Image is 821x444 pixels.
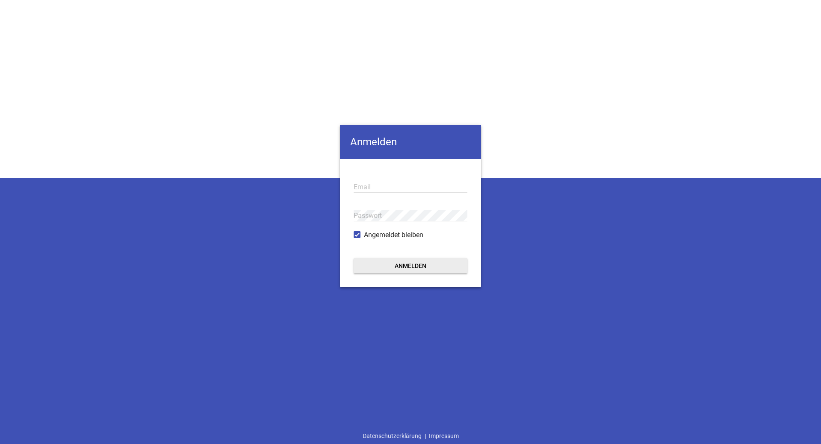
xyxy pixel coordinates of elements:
div: | [360,428,462,444]
button: Anmelden [354,258,467,273]
h4: Anmelden [340,125,481,159]
a: Impressum [426,428,462,444]
span: Angemeldet bleiben [364,230,423,240]
a: Datenschutzerklärung [360,428,425,444]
